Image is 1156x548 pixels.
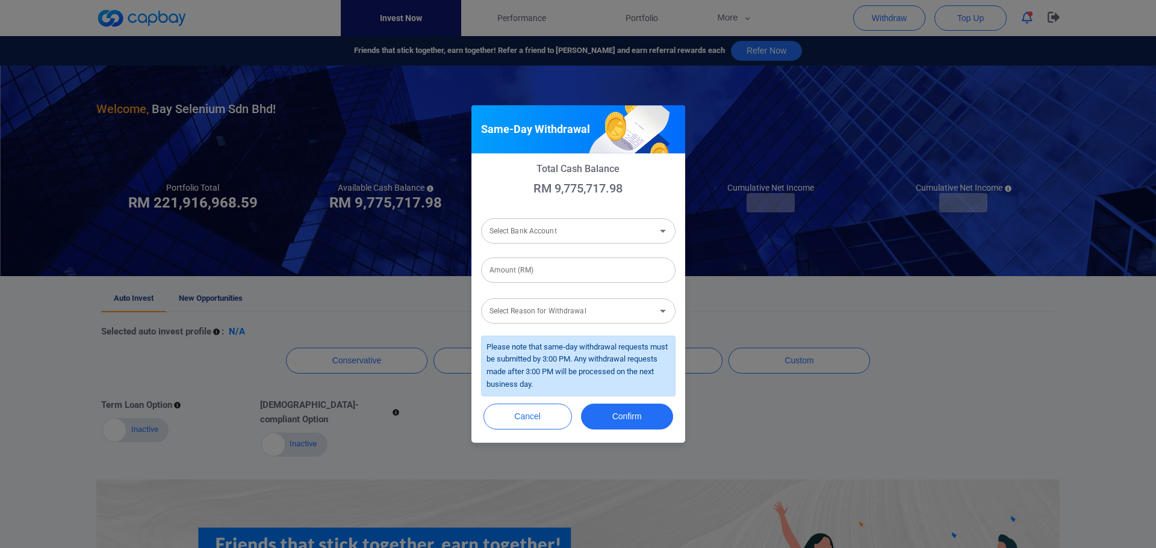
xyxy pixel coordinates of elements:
button: Open [654,223,671,239]
button: Confirm [581,404,673,429]
div: Please note that same-day withdrawal requests must be submitted by 3:00 PM. Any withdrawal reques... [481,336,676,396]
button: Cancel [483,404,572,429]
button: Open [654,303,671,319]
p: RM 9,775,717.98 [481,181,676,195]
h5: Same-Day Withdrawal [481,122,590,137]
p: Total Cash Balance [481,163,676,174]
